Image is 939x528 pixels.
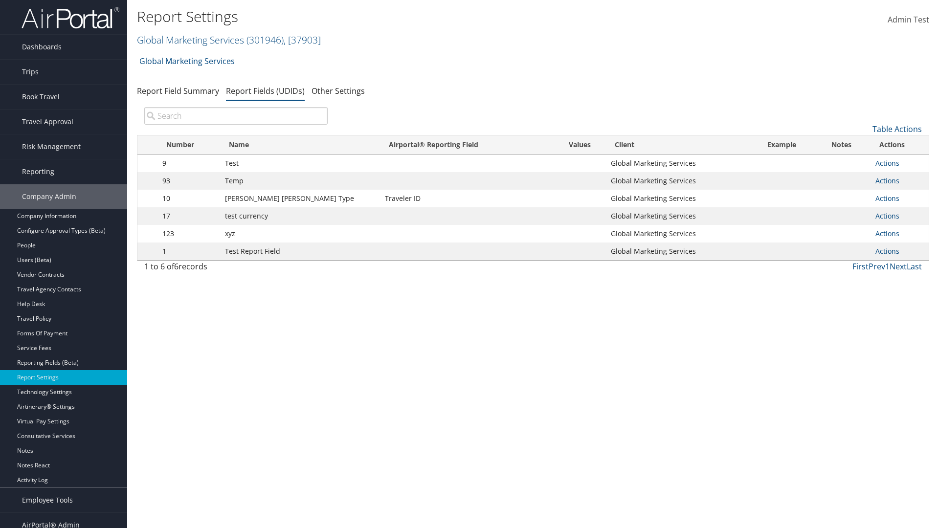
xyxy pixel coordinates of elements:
td: 93 [157,172,220,190]
td: Global Marketing Services [606,207,759,225]
th: Actions [871,135,929,154]
td: [PERSON_NAME] [PERSON_NAME] Type [220,190,380,207]
th: Notes [823,135,871,154]
td: 9 [157,154,220,172]
a: Table Actions [872,124,922,134]
td: Global Marketing Services [606,154,759,172]
a: Other Settings [312,86,365,96]
a: Admin Test [888,5,929,35]
a: Actions [875,211,899,220]
td: Global Marketing Services [606,190,759,207]
input: Search [144,107,328,125]
span: Employee Tools [22,488,73,512]
th: Airportal&reg; Reporting Field [380,135,554,154]
th: Example [759,135,823,154]
span: , [ 37903 ] [284,33,321,46]
td: Test [220,154,380,172]
a: Report Fields (UDIDs) [226,86,305,96]
td: Temp [220,172,380,190]
th: Name [220,135,380,154]
td: 123 [157,225,220,242]
a: First [852,261,869,272]
a: Actions [875,194,899,203]
span: Travel Approval [22,110,73,134]
td: Global Marketing Services [606,242,759,260]
th: Number [157,135,220,154]
td: Global Marketing Services [606,172,759,190]
span: Reporting [22,159,54,184]
span: ( 301946 ) [246,33,284,46]
a: Report Field Summary [137,86,219,96]
a: 1 [885,261,890,272]
a: Next [890,261,907,272]
a: Actions [875,176,899,185]
span: Risk Management [22,134,81,159]
a: Actions [875,158,899,168]
td: Test Report Field [220,242,380,260]
span: Trips [22,60,39,84]
th: Client [606,135,759,154]
span: Company Admin [22,184,76,209]
td: 17 [157,207,220,225]
a: Actions [875,246,899,256]
td: 1 [157,242,220,260]
a: Global Marketing Services [137,33,321,46]
td: 10 [157,190,220,207]
span: Admin Test [888,14,929,25]
a: Global Marketing Services [139,51,235,71]
td: xyz [220,225,380,242]
img: airportal-logo.png [22,6,119,29]
span: Dashboards [22,35,62,59]
a: Prev [869,261,885,272]
th: Values [554,135,606,154]
a: Actions [875,229,899,238]
span: 6 [174,261,179,272]
h1: Report Settings [137,6,665,27]
td: Global Marketing Services [606,225,759,242]
th: : activate to sort column descending [137,135,157,154]
span: Book Travel [22,85,60,109]
td: Traveler ID [380,190,554,207]
a: Last [907,261,922,272]
div: 1 to 6 of records [144,261,328,277]
td: test currency [220,207,380,225]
